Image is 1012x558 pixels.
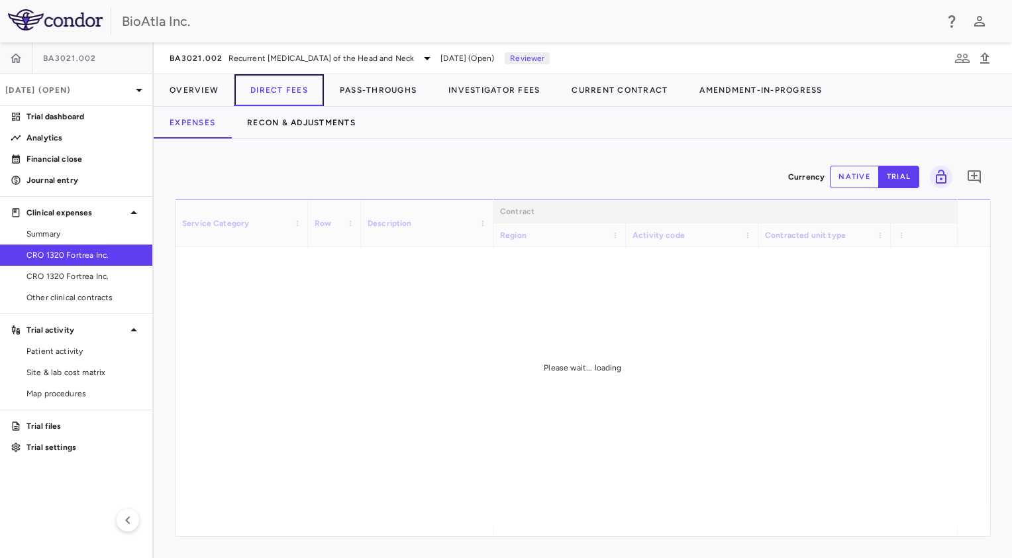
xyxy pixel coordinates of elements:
[26,366,142,378] span: Site & lab cost matrix
[231,107,372,139] button: Recon & Adjustments
[26,132,142,144] p: Analytics
[26,270,142,282] span: CRO 1320 Fortrea Inc.
[432,74,556,106] button: Investigator Fees
[925,166,952,188] span: You do not have permission to lock or unlock grids
[324,74,432,106] button: Pass-Throughs
[26,111,142,123] p: Trial dashboard
[5,84,131,96] p: [DATE] (Open)
[963,166,986,188] button: Add comment
[154,107,231,139] button: Expenses
[966,169,982,185] svg: Add comment
[26,345,142,357] span: Patient activity
[544,363,621,372] span: Please wait... loading
[683,74,838,106] button: Amendment-In-Progress
[234,74,324,106] button: Direct Fees
[788,171,825,183] p: Currency
[440,52,494,64] span: [DATE] (Open)
[26,324,126,336] p: Trial activity
[26,249,142,261] span: CRO 1320 Fortrea Inc.
[26,174,142,186] p: Journal entry
[8,9,103,30] img: logo-full-SnFGN8VE.png
[26,207,126,219] p: Clinical expenses
[228,52,415,64] span: Recurrent [MEDICAL_DATA] of the Head and Neck
[830,166,879,188] button: native
[43,53,97,64] span: BA3021.002
[26,420,142,432] p: Trial files
[26,441,142,453] p: Trial settings
[26,228,142,240] span: Summary
[122,11,935,31] div: BioAtla Inc.
[505,52,550,64] p: Reviewer
[26,153,142,165] p: Financial close
[170,53,223,64] span: BA3021.002
[878,166,919,188] button: trial
[556,74,683,106] button: Current Contract
[26,292,142,304] span: Other clinical contracts
[154,74,234,106] button: Overview
[26,388,142,400] span: Map procedures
